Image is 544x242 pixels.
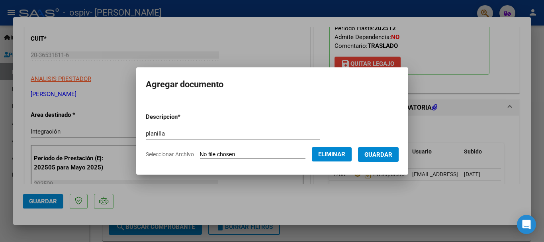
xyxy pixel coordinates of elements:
[146,77,399,92] h2: Agregar documento
[318,151,345,158] span: Eliminar
[312,147,352,161] button: Eliminar
[364,151,392,158] span: Guardar
[146,151,194,157] span: Seleccionar Archivo
[358,147,399,162] button: Guardar
[517,215,536,234] div: Open Intercom Messenger
[146,112,222,122] p: Descripcion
